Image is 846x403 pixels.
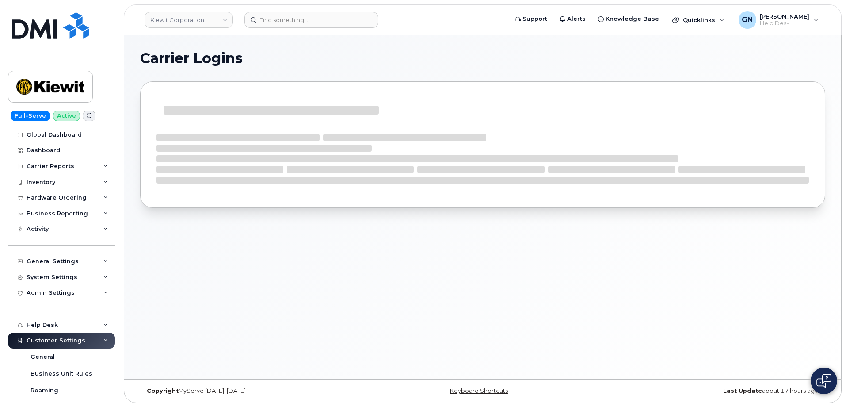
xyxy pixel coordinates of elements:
span: Carrier Logins [140,52,243,65]
strong: Copyright [147,388,179,394]
a: Keyboard Shortcuts [450,388,508,394]
div: about 17 hours ago [597,388,825,395]
img: Open chat [816,374,831,388]
strong: Last Update [723,388,762,394]
div: MyServe [DATE]–[DATE] [140,388,369,395]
